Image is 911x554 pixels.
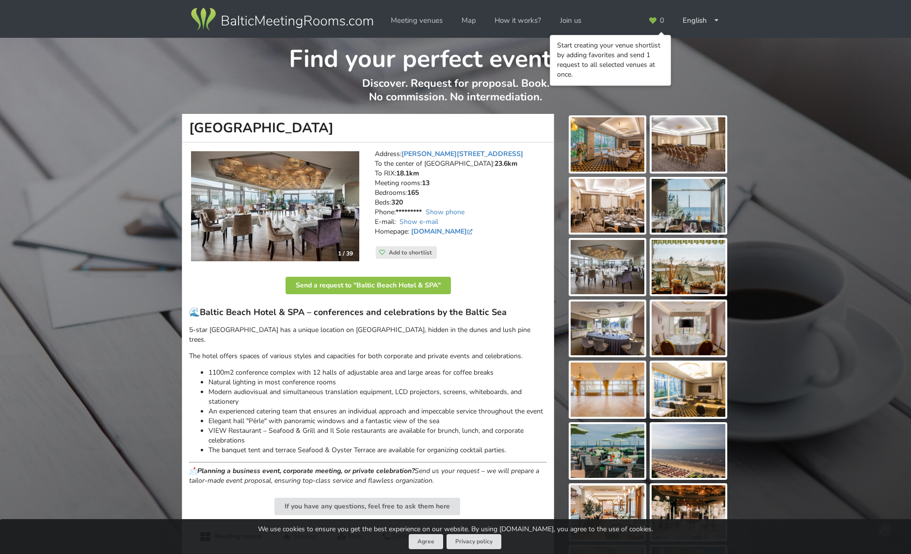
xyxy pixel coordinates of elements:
[189,307,547,318] h3: 🌊
[652,301,725,356] img: Baltic Beach Hotel & SPA | Jurmala | Event place - gallery picture
[571,485,644,539] img: Baltic Beach Hotel & SPA | Jurmala | Event place - gallery picture
[652,363,725,417] img: Baltic Beach Hotel & SPA | Jurmala | Event place - gallery picture
[208,387,547,407] li: Modern audiovisual and simultaneous translation equipment, LCD projectors, screens, whiteboards, ...
[455,11,483,30] a: Map
[409,534,443,549] button: Agree
[652,240,725,294] img: Baltic Beach Hotel & SPA | Jurmala | Event place - gallery picture
[652,485,725,539] img: Baltic Beach Hotel & SPA | Jurmala | Event place - gallery picture
[571,179,644,233] img: Baltic Beach Hotel & SPA | Jurmala | Event place - gallery picture
[557,41,664,79] div: Start creating your venue shortlist by adding favorites and send 1 request to all selected venues...
[447,534,501,549] a: Privacy policy
[652,424,725,478] img: Baltic Beach Hotel & SPA | Jurmala | Event place - gallery picture
[660,17,664,24] span: 0
[191,151,359,261] img: Hotel | Jurmala | Baltic Beach Hotel & SPA
[488,11,548,30] a: How it works?
[208,378,547,387] li: Natural lighting in most conference rooms
[182,38,729,75] h1: Find your perfect event space
[396,169,419,178] strong: 18.1km
[407,188,419,197] strong: 165
[401,149,523,158] a: [PERSON_NAME][STREET_ADDRESS]
[571,301,644,356] img: Baltic Beach Hotel & SPA | Jurmala | Event place - gallery picture
[189,6,375,33] img: Baltic Meeting Rooms
[208,407,547,416] li: An experienced catering team that ensures an individual approach and impeccable service throughou...
[189,351,547,361] p: The hotel offers spaces of various styles and capacities for both corporate and private events an...
[191,151,359,261] a: Hotel | Jurmala | Baltic Beach Hotel & SPA 1 / 39
[189,325,547,345] p: 5-star [GEOGRAPHIC_DATA] has a unique location on [GEOGRAPHIC_DATA], hidden in the dunes and lush...
[426,207,464,217] a: Show phone
[286,277,451,294] button: Send a request to "Baltic Beach Hotel & SPA"
[571,363,644,417] img: Baltic Beach Hotel & SPA | Jurmala | Event place - gallery picture
[274,498,460,515] button: If you have any questions, feel free to ask them here
[200,306,507,318] strong: Baltic Beach Hotel & SPA – conferences and celebrations by the Baltic Sea
[553,11,588,30] a: Join us
[197,466,415,475] strong: Planning a business event, corporate meeting, or private celebration?
[571,424,644,478] img: Baltic Beach Hotel & SPA | Jurmala | Event place - gallery picture
[411,227,475,236] a: [DOMAIN_NAME]
[208,426,547,445] li: VIEW Restaurant – Seafood & Grill and Il Sole restaurants are available for brunch, lunch, and co...
[652,117,725,172] img: Baltic Beach Hotel & SPA | Jurmala | Event place - gallery picture
[208,416,547,426] li: Elegant hall "Pērle" with panoramic windows and a fantastic view of the sea
[676,11,726,30] div: English
[389,249,432,256] span: Add to shortlist
[189,466,539,485] em: 📩 Send us your request – we will prepare a tailor-made event proposal, ensuring top-class service...
[422,178,430,188] strong: 13
[652,179,725,233] img: Baltic Beach Hotel & SPA | Jurmala | Event place - gallery picture
[208,368,547,378] li: 1100m2 conference complex with 12 halls of adjustable area and large areas for coffee breaks
[495,159,517,168] strong: 23.6km
[391,198,403,207] strong: 320
[208,445,547,455] li: The banquet tent and terrace Seafood & Oyster Terrace are available for organizing cocktail parties.
[571,240,644,294] img: Baltic Beach Hotel & SPA | Jurmala | Event place - gallery picture
[384,11,449,30] a: Meeting venues
[571,117,644,172] img: Baltic Beach Hotel & SPA | Jurmala | Event place - gallery picture
[182,114,554,142] h1: [GEOGRAPHIC_DATA]
[400,217,438,226] a: Show e-mail
[182,77,729,114] p: Discover. Request for proposal. Book. No commission. No intermediation.
[332,246,359,261] div: 1 / 39
[375,149,547,246] address: Address: To the center of [GEOGRAPHIC_DATA]: To RIX: Meeting rooms: Bedrooms: Beds: Phone: E-mail...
